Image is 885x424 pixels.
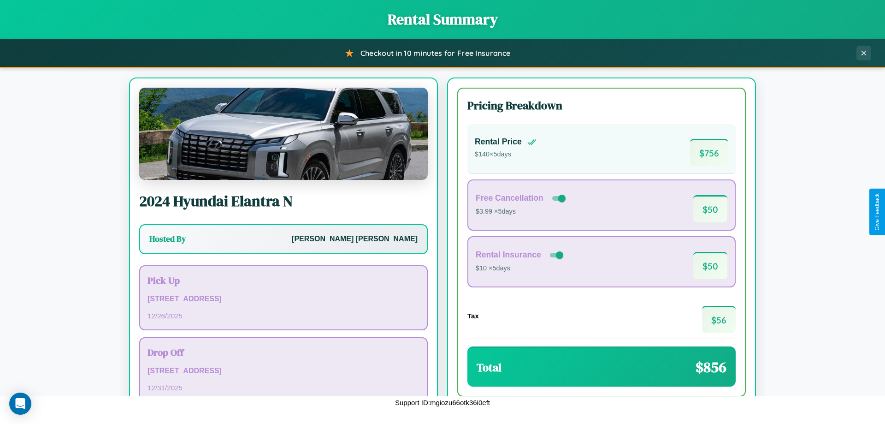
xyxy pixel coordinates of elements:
img: Hyundai Elantra N [139,88,428,180]
span: $ 56 [702,306,736,333]
h3: Pick Up [147,274,419,287]
p: $10 × 5 days [476,263,565,275]
h4: Tax [467,312,479,320]
h1: Rental Summary [9,9,876,30]
h2: 2024 Hyundai Elantra N [139,191,428,211]
span: $ 856 [696,357,726,377]
h4: Rental Insurance [476,250,541,260]
span: Checkout in 10 minutes for Free Insurance [360,48,510,58]
div: Give Feedback [874,193,880,231]
h3: Hosted By [149,233,186,245]
h3: Drop Off [147,346,419,359]
div: Open Intercom Messenger [9,393,31,415]
p: 12 / 31 / 2025 [147,382,419,394]
span: $ 50 [693,195,727,222]
span: $ 756 [690,139,728,166]
p: $ 140 × 5 days [475,149,537,161]
h3: Total [477,360,501,375]
h3: Pricing Breakdown [467,98,736,113]
span: $ 50 [693,252,727,279]
h4: Free Cancellation [476,193,543,203]
h4: Rental Price [475,137,522,147]
p: [STREET_ADDRESS] [147,293,419,306]
p: $3.99 × 5 days [476,206,567,218]
p: Support ID: mgiozu66otk36i0eft [395,396,490,409]
p: 12 / 26 / 2025 [147,310,419,322]
p: [PERSON_NAME] [PERSON_NAME] [292,233,418,246]
p: [STREET_ADDRESS] [147,364,419,378]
